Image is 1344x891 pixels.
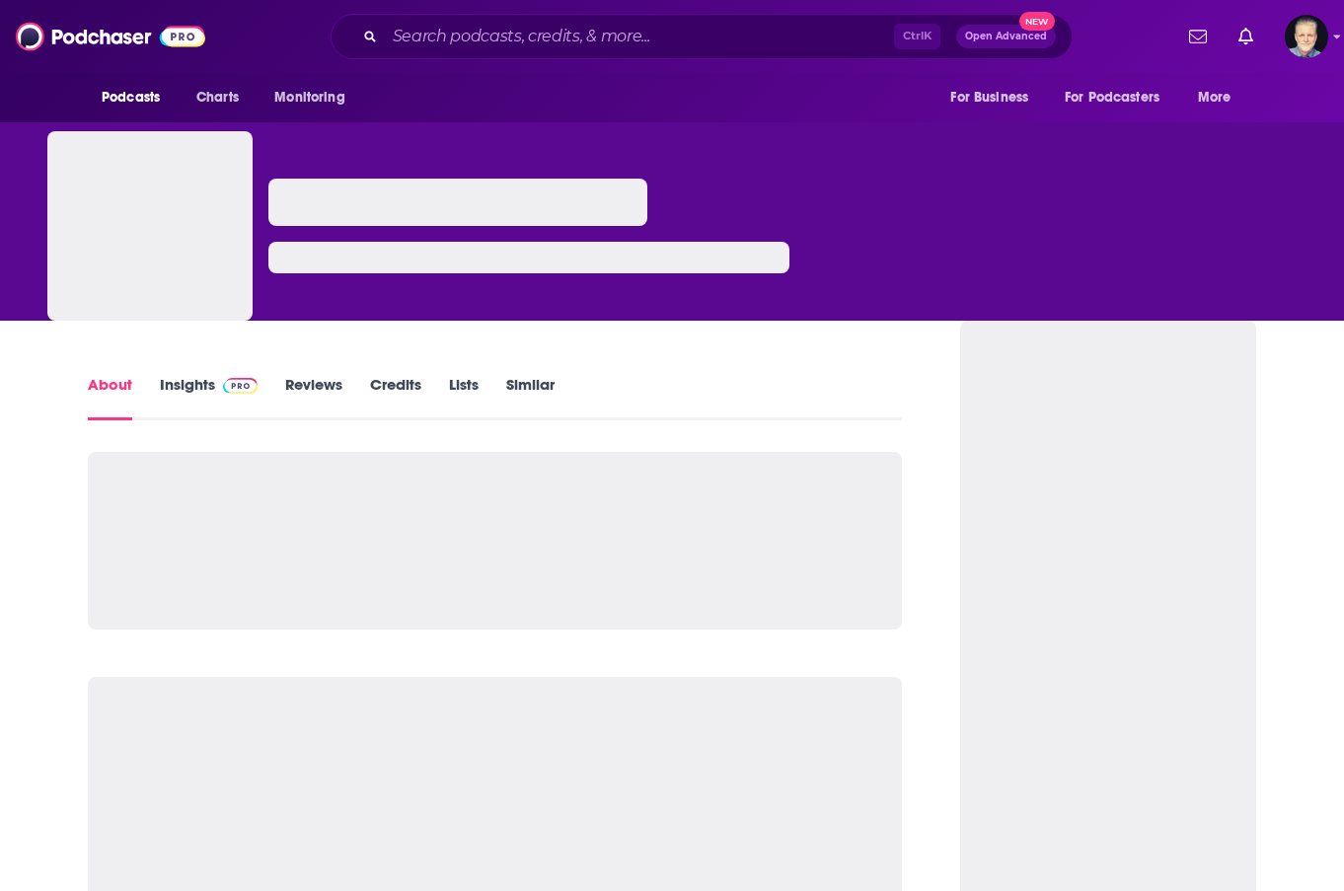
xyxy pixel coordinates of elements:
div: Search podcasts, credits, & more... [331,14,1073,59]
button: open menu [88,79,186,116]
span: New [1019,12,1055,31]
a: InsightsPodchaser Pro [160,375,258,420]
button: open menu [1184,79,1256,116]
img: User Profile [1285,15,1328,58]
span: More [1198,84,1232,111]
button: open menu [936,79,1053,116]
span: Charts [196,84,239,111]
span: For Business [950,84,1028,111]
a: Similar [506,375,555,420]
a: Lists [449,375,479,420]
span: Monitoring [274,84,344,111]
span: Ctrl K [894,24,940,49]
span: Open Advanced [965,32,1047,41]
button: open menu [261,79,370,116]
a: Credits [370,375,421,420]
span: Podcasts [102,84,160,111]
span: Logged in as JonesLiterary [1285,15,1328,58]
a: Show notifications dropdown [1231,20,1261,53]
a: Show notifications dropdown [1181,20,1215,53]
button: open menu [1052,79,1188,116]
img: Podchaser - Follow, Share and Rate Podcasts [16,18,205,55]
img: Podchaser Pro [223,378,258,394]
input: Search podcasts, credits, & more... [385,21,894,52]
button: Show profile menu [1285,15,1328,58]
a: About [88,375,132,420]
span: For Podcasters [1065,84,1159,111]
a: Reviews [285,375,342,420]
a: Charts [184,79,251,116]
button: Open AdvancedNew [956,25,1056,48]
